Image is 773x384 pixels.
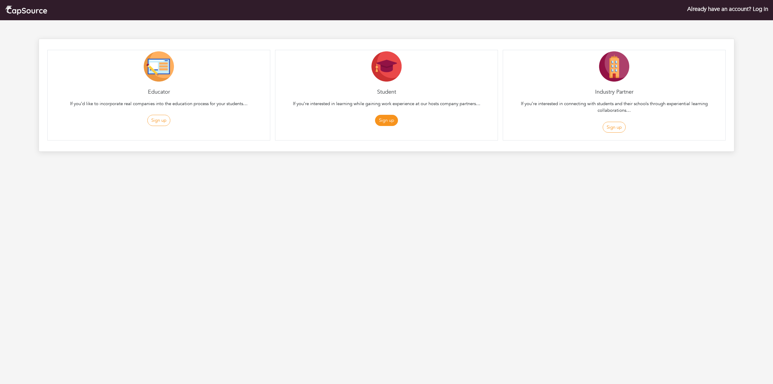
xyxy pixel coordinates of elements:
[599,51,629,82] img: Company-Icon-7f8a26afd1715722aa5ae9dc11300c11ceeb4d32eda0db0d61c21d11b95ecac6.png
[275,89,498,95] h4: Student
[504,100,724,114] p: If you’re interested in connecting with students and their schools through experiential learning ...
[371,51,402,82] img: Student-Icon-6b6867cbad302adf8029cb3ecf392088beec6a544309a027beb5b4b4576828a8.png
[5,5,47,15] img: cap_logo.png
[375,115,398,126] button: Sign up
[49,100,269,107] p: If you’d like to incorporate real companies into the education process for your students…
[603,122,626,133] button: Sign up
[147,115,170,126] button: Sign up
[687,5,768,13] a: Already have an account? Log in
[144,51,174,82] img: Educator-Icon-31d5a1e457ca3f5474c6b92ab10a5d5101c9f8fbafba7b88091835f1a8db102f.png
[277,100,496,107] p: If you’re interested in learning while gaining work experience at our hosts company partners…
[503,89,725,95] h4: Industry Partner
[48,89,270,95] h4: Educator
